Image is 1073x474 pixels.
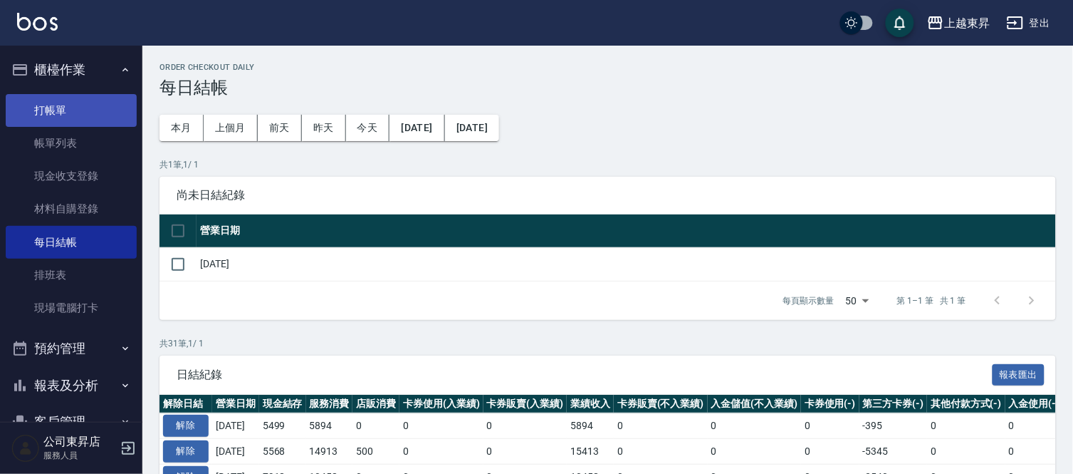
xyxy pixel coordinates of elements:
[352,395,399,413] th: 店販消費
[43,435,116,449] h5: 公司東昇店
[163,415,209,437] button: 解除
[614,439,708,465] td: 0
[389,115,444,141] button: [DATE]
[708,413,802,439] td: 0
[346,115,390,141] button: 今天
[399,439,483,465] td: 0
[708,439,802,465] td: 0
[445,115,499,141] button: [DATE]
[708,395,802,413] th: 入金儲值(不入業績)
[1005,413,1064,439] td: 0
[6,367,137,404] button: 報表及分析
[352,413,399,439] td: 0
[259,439,306,465] td: 5568
[6,51,137,88] button: 櫃檯作業
[177,368,993,382] span: 日結紀錄
[302,115,346,141] button: 昨天
[6,226,137,259] a: 每日結帳
[6,292,137,324] a: 現場電腦打卡
[212,413,259,439] td: [DATE]
[177,188,1039,202] span: 尚未日結紀錄
[859,395,928,413] th: 第三方卡券(-)
[159,115,204,141] button: 本月
[1005,439,1064,465] td: 0
[197,247,1056,281] td: [DATE]
[259,395,306,413] th: 現金結存
[212,439,259,465] td: [DATE]
[886,9,914,37] button: save
[897,294,966,307] p: 第 1–1 筆 共 1 筆
[483,413,567,439] td: 0
[993,364,1045,386] button: 報表匯出
[258,115,302,141] button: 前天
[801,395,859,413] th: 卡券使用(-)
[840,282,874,320] div: 50
[159,78,1056,98] h3: 每日結帳
[927,413,1005,439] td: 0
[17,13,58,31] img: Logo
[6,259,137,292] a: 排班表
[944,14,990,32] div: 上越東昇
[567,395,614,413] th: 業績收入
[1001,10,1056,36] button: 登出
[259,413,306,439] td: 5499
[204,115,258,141] button: 上個月
[859,439,928,465] td: -5345
[6,192,137,225] a: 材料自購登錄
[927,395,1005,413] th: 其他付款方式(-)
[921,9,995,38] button: 上越東昇
[483,395,567,413] th: 卡券販賣(入業績)
[614,395,708,413] th: 卡券販賣(不入業績)
[11,434,40,463] img: Person
[159,158,1056,171] p: 共 1 筆, 1 / 1
[801,439,859,465] td: 0
[306,439,353,465] td: 14913
[352,439,399,465] td: 500
[399,413,483,439] td: 0
[43,449,116,462] p: 服務人員
[197,215,1056,248] th: 營業日期
[859,413,928,439] td: -395
[993,367,1045,381] a: 報表匯出
[567,413,614,439] td: 5894
[399,395,483,413] th: 卡券使用(入業績)
[801,413,859,439] td: 0
[1005,395,1064,413] th: 入金使用(-)
[927,439,1005,465] td: 0
[567,439,614,465] td: 15413
[306,395,353,413] th: 服務消費
[306,413,353,439] td: 5894
[6,94,137,127] a: 打帳單
[6,160,137,192] a: 現金收支登錄
[6,330,137,367] button: 預約管理
[159,63,1056,72] h2: Order checkout daily
[6,127,137,160] a: 帳單列表
[6,403,137,440] button: 客戶管理
[783,294,834,307] p: 每頁顯示數量
[614,413,708,439] td: 0
[159,337,1056,350] p: 共 31 筆, 1 / 1
[212,395,259,413] th: 營業日期
[159,395,212,413] th: 解除日結
[483,439,567,465] td: 0
[163,440,209,463] button: 解除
